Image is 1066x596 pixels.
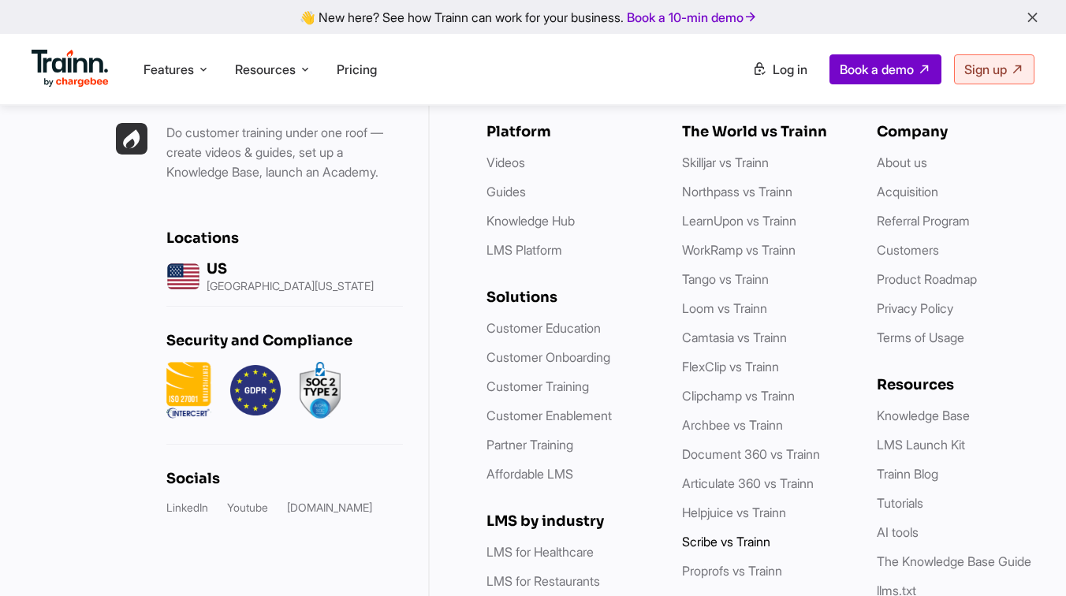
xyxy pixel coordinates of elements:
a: Customer Education [486,320,601,336]
a: Helpjuice vs Trainn [682,505,786,520]
a: Guides [486,184,526,199]
a: Proprofs vs Trainn [682,563,782,579]
div: LMS by industry [486,512,650,530]
a: Customers [877,242,939,258]
a: Book a demo [829,54,941,84]
a: Northpass vs Trainn [682,184,792,199]
div: The World vs Trainn [682,123,846,140]
a: Document 360 vs Trainn [682,446,820,462]
div: Company [877,123,1041,140]
div: Resources [877,376,1041,393]
a: Affordable LMS [486,466,573,482]
span: Features [143,61,194,78]
a: LMS for Restaurants [486,573,600,589]
img: Trainn | everything under one roof [116,123,147,155]
a: Archbee vs Trainn [682,417,783,433]
a: Partner Training [486,437,573,453]
img: soc2 [300,362,341,419]
a: About us [877,155,927,170]
a: Tango vs Trainn [682,271,769,287]
a: Knowledge Hub [486,213,575,229]
div: US [207,260,374,278]
a: Customer Training [486,378,589,394]
a: Customer Onboarding [486,349,610,365]
img: GDPR.png [230,362,281,419]
a: AI tools [877,524,919,540]
div: Locations [166,229,403,247]
a: Loom vs Trainn [682,300,767,316]
span: Sign up [964,61,1007,77]
div: 👋 New here? See how Trainn can work for your business. [9,9,1057,24]
a: Sign up [954,54,1034,84]
span: Resources [235,61,296,78]
a: Acquisition [877,184,938,199]
iframe: Chat Widget [987,520,1066,596]
a: Clipchamp vs Trainn [682,388,795,404]
a: LinkedIn [166,500,208,516]
a: Pricing [337,61,377,77]
span: Log in [773,61,807,77]
img: us headquarters [166,259,200,293]
a: Camtasia vs Trainn [682,330,787,345]
a: Tutorials [877,495,923,511]
span: Book a demo [840,61,914,77]
a: Videos [486,155,525,170]
a: Articulate 360 vs Trainn [682,475,814,491]
div: Solutions [486,289,650,306]
a: LMS Launch Kit [877,437,965,453]
p: Do customer training under one roof — create videos & guides, set up a Knowledge Base, launch an ... [166,123,403,182]
a: FlexClip vs Trainn [682,359,779,374]
a: Privacy Policy [877,300,953,316]
img: ISO [166,362,211,419]
a: Log in [743,55,817,84]
a: WorkRamp vs Trainn [682,242,796,258]
a: Terms of Usage [877,330,964,345]
a: LMS for Healthcare [486,544,594,560]
a: Knowledge Base [877,408,970,423]
a: Referral Program [877,213,970,229]
p: [GEOGRAPHIC_DATA][US_STATE] [207,281,374,292]
a: LMS Platform [486,242,562,258]
a: [DOMAIN_NAME] [287,500,372,516]
a: Book a 10-min demo [624,6,761,28]
a: Product Roadmap [877,271,977,287]
a: Youtube [227,500,268,516]
a: Customer Enablement [486,408,612,423]
a: Skilljar vs Trainn [682,155,769,170]
a: LearnUpon vs Trainn [682,213,796,229]
div: Platform [486,123,650,140]
div: Socials [166,470,403,487]
img: Trainn Logo [32,50,109,88]
a: Trainn Blog [877,466,938,482]
a: Scribe vs Trainn [682,534,770,549]
div: Security and Compliance [166,332,403,349]
a: The Knowledge Base Guide [877,553,1031,569]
